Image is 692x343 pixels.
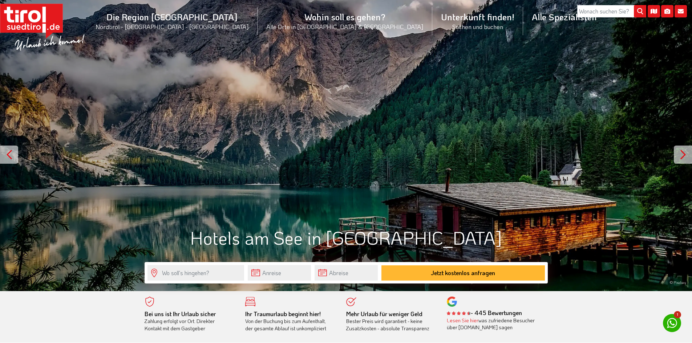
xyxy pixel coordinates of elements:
[432,3,523,38] a: Unterkunft finden!Suchen und buchen
[441,23,514,30] small: Suchen und buchen
[381,265,545,281] button: Jetzt kostenlos anfragen
[145,228,548,248] h1: Hotels am See in [GEOGRAPHIC_DATA]
[266,23,424,30] small: Alle Orte in [GEOGRAPHIC_DATA] & [GEOGRAPHIC_DATA]
[447,309,522,317] b: - 445 Bewertungen
[648,5,660,17] i: Karte öffnen
[346,310,422,318] b: Mehr Urlaub für weniger Geld
[145,310,235,332] div: Zahlung erfolgt vor Ort. Direkter Kontakt mit dem Gastgeber
[245,310,335,332] div: Von der Buchung bis zum Aufenthalt, der gesamte Ablauf ist unkompliziert
[96,23,249,30] small: Nordtirol - [GEOGRAPHIC_DATA] - [GEOGRAPHIC_DATA]
[675,5,687,17] i: Kontakt
[663,314,681,332] a: 1
[447,317,478,324] a: Lesen Sie hier
[147,265,244,281] input: Wo soll's hingehen?
[661,5,673,17] i: Fotogalerie
[248,265,311,281] input: Anreise
[674,311,681,318] span: 1
[245,310,321,318] b: Ihr Traumurlaub beginnt hier!
[523,3,606,30] a: Alle Spezialisten
[258,3,432,38] a: Wohin soll es gehen?Alle Orte in [GEOGRAPHIC_DATA] & [GEOGRAPHIC_DATA]
[315,265,378,281] input: Abreise
[346,310,436,332] div: Bester Preis wird garantiert - keine Zusatzkosten - absolute Transparenz
[145,310,216,318] b: Bei uns ist Ihr Urlaub sicher
[577,5,646,17] input: Wonach suchen Sie?
[87,3,258,38] a: Die Region [GEOGRAPHIC_DATA]Nordtirol - [GEOGRAPHIC_DATA] - [GEOGRAPHIC_DATA]
[447,317,537,331] div: was zufriedene Besucher über [DOMAIN_NAME] sagen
